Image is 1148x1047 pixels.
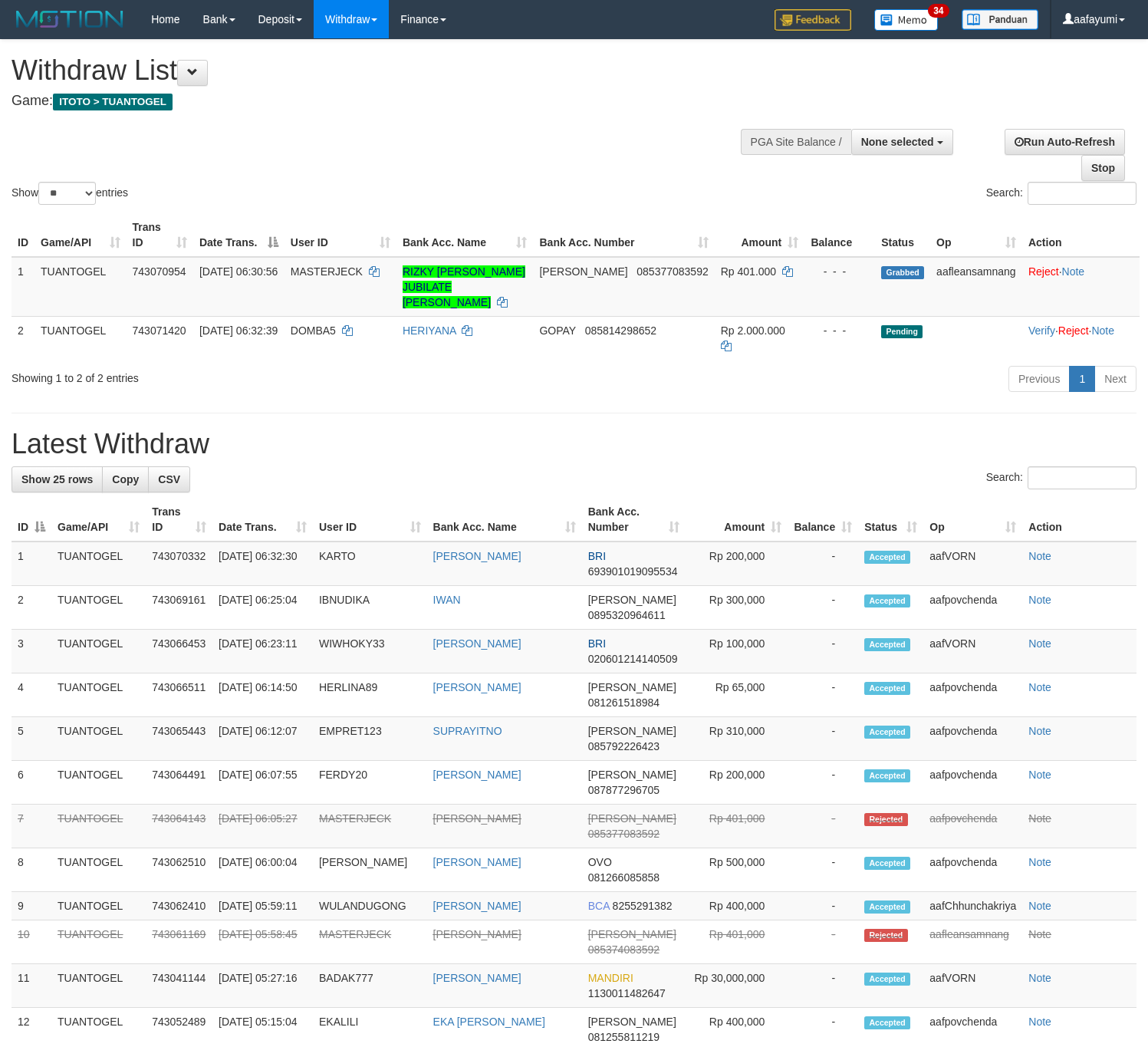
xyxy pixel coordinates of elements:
[51,920,146,964] td: TUANTOGEL
[864,769,910,782] span: Accepted
[12,761,51,805] td: 6
[1022,498,1136,542] th: Action
[1028,324,1055,337] a: Verify
[313,892,427,920] td: WULANDUGONG
[788,498,858,542] th: Balance: activate to sort column ascending
[588,943,660,956] span: Copy 085374083592 to clipboard
[313,542,427,586] td: KARTO
[146,964,212,1008] td: 743041144
[588,856,612,868] span: OVO
[313,761,427,805] td: FERDY20
[864,813,907,826] span: Rejected
[146,892,212,920] td: 743062410
[433,725,502,737] a: SUPRAYITNO
[1028,637,1051,650] a: Note
[874,9,939,31] img: Button%20Memo.svg
[396,213,534,257] th: Bank Acc. Name: activate to sort column ascending
[864,973,910,986] span: Accepted
[588,565,678,578] span: Copy 693901019095534 to clipboard
[1028,812,1051,825] a: Note
[1091,324,1114,337] a: Note
[851,129,953,155] button: None selected
[539,324,575,337] span: GOPAY
[1028,900,1051,912] a: Note
[313,964,427,1008] td: BADAK777
[12,94,750,109] h4: Game:
[212,848,313,892] td: [DATE] 06:00:04
[788,964,858,1008] td: -
[199,265,278,278] span: [DATE] 06:30:56
[12,848,51,892] td: 8
[613,900,673,912] span: Copy 8255291382 to clipboard
[775,9,851,31] img: Feedback.jpg
[588,1031,660,1043] span: Copy 081255811219 to clipboard
[741,129,851,155] div: PGA Site Balance /
[788,717,858,761] td: -
[21,473,93,486] span: Show 25 rows
[35,316,127,360] td: TUANTOGEL
[12,498,51,542] th: ID: activate to sort column descending
[51,673,146,717] td: TUANTOGEL
[686,498,788,542] th: Amount: activate to sort column ascending
[146,761,212,805] td: 743064491
[721,265,776,278] span: Rp 401.000
[986,182,1136,205] label: Search:
[788,892,858,920] td: -
[686,542,788,586] td: Rp 200,000
[35,213,127,257] th: Game/API: activate to sort column ascending
[146,673,212,717] td: 743066511
[686,848,788,892] td: Rp 500,000
[146,920,212,964] td: 743061169
[51,630,146,673] td: TUANTOGEL
[433,1016,545,1028] a: EKA [PERSON_NAME]
[804,213,875,257] th: Balance
[923,717,1022,761] td: aafpovchenda
[1028,594,1051,606] a: Note
[403,324,456,337] a: HERIYANA
[51,586,146,630] td: TUANTOGEL
[588,740,660,752] span: Copy 085792226423 to clipboard
[433,637,521,650] a: [PERSON_NAME]
[146,805,212,848] td: 743064143
[102,466,149,492] a: Copy
[212,542,313,586] td: [DATE] 06:32:30
[12,920,51,964] td: 10
[212,920,313,964] td: [DATE] 05:58:45
[148,466,190,492] a: CSV
[636,265,708,278] span: Copy 085377083592 to clipboard
[923,586,1022,630] td: aafpovchenda
[1028,972,1051,984] a: Note
[588,812,676,825] span: [PERSON_NAME]
[788,630,858,673] td: -
[533,213,714,257] th: Bank Acc. Number: activate to sort column ascending
[588,928,676,940] span: [PERSON_NAME]
[313,717,427,761] td: EMPRET123
[788,673,858,717] td: -
[12,466,103,492] a: Show 25 rows
[588,828,660,840] span: Copy 085377083592 to clipboard
[12,316,35,360] td: 2
[1028,681,1051,693] a: Note
[146,586,212,630] td: 743069161
[12,213,35,257] th: ID
[881,325,923,338] span: Pending
[146,630,212,673] td: 743066453
[588,784,660,796] span: Copy 087877296705 to clipboard
[51,542,146,586] td: TUANTOGEL
[788,586,858,630] td: -
[864,594,910,607] span: Accepted
[199,324,278,337] span: [DATE] 06:32:39
[686,892,788,920] td: Rp 400,000
[51,717,146,761] td: TUANTOGEL
[588,725,676,737] span: [PERSON_NAME]
[588,1016,676,1028] span: [PERSON_NAME]
[788,920,858,964] td: -
[12,429,1136,459] h1: Latest Withdraw
[788,761,858,805] td: -
[1028,928,1051,940] a: Note
[930,257,1022,317] td: aafleansamnang
[861,136,934,148] span: None selected
[864,900,910,914] span: Accepted
[864,1016,910,1029] span: Accepted
[433,812,521,825] a: [PERSON_NAME]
